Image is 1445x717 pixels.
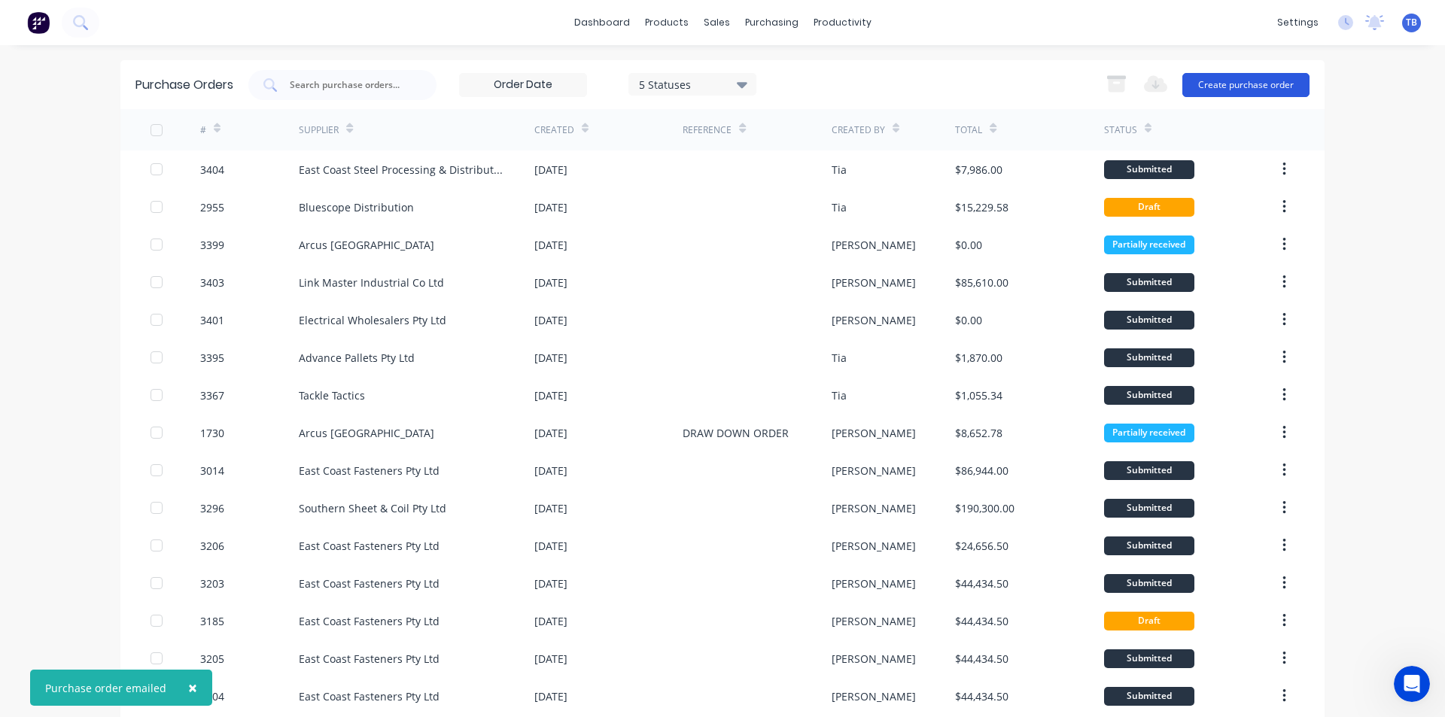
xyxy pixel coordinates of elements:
div: 3185 [200,613,224,629]
div: Submitted [1104,386,1194,405]
div: 3367 [200,387,224,403]
a: dashboard [567,11,637,34]
div: East Coast Fasteners Pty Ltd [299,651,440,667]
div: [DATE] [534,425,567,441]
div: Submitted [1104,311,1194,330]
div: Total [955,123,982,137]
div: 3404 [200,162,224,178]
div: Partially received [1104,235,1194,254]
div: [DATE] [534,500,567,516]
div: [DATE] [534,387,567,403]
div: Bluescope Distribution [299,199,414,215]
div: Status [1104,123,1137,137]
div: [DATE] [534,651,567,667]
div: Electrical Wholesalers Pty Ltd [299,312,446,328]
div: Arcus [GEOGRAPHIC_DATA] [299,237,434,253]
div: Submitted [1104,687,1194,706]
div: Supplier [299,123,339,137]
div: Tia [832,350,847,366]
span: × [188,677,197,698]
div: Submitted [1104,348,1194,367]
div: $44,434.50 [955,688,1008,704]
div: Submitted [1104,273,1194,292]
div: Tia [832,199,847,215]
div: productivity [806,11,879,34]
div: East Coast Fasteners Pty Ltd [299,613,440,629]
div: [DATE] [534,538,567,554]
div: Tia [832,162,847,178]
div: $7,986.00 [955,162,1002,178]
span: TB [1406,16,1417,29]
div: [PERSON_NAME] [832,463,916,479]
div: Draft [1104,198,1194,217]
div: [DATE] [534,199,567,215]
div: $15,229.58 [955,199,1008,215]
div: East Coast Fasteners Pty Ltd [299,688,440,704]
div: 3014 [200,463,224,479]
button: Close [173,670,212,706]
div: Submitted [1104,461,1194,480]
div: [PERSON_NAME] [832,538,916,554]
div: Reference [683,123,732,137]
div: 3296 [200,500,224,516]
div: [PERSON_NAME] [832,425,916,441]
div: Arcus [GEOGRAPHIC_DATA] [299,425,434,441]
div: $1,055.34 [955,387,1002,403]
input: Order Date [460,74,586,96]
div: Submitted [1104,574,1194,593]
div: Southern Sheet & Coil Pty Ltd [299,500,446,516]
div: [PERSON_NAME] [832,688,916,704]
div: [PERSON_NAME] [832,275,916,290]
div: 2955 [200,199,224,215]
div: 3395 [200,350,224,366]
div: 3399 [200,237,224,253]
div: DRAW DOWN ORDER [683,425,789,441]
div: sales [696,11,738,34]
div: [DATE] [534,576,567,591]
div: Purchase Orders [135,76,233,94]
div: Tia [832,387,847,403]
div: $24,656.50 [955,538,1008,554]
div: $1,870.00 [955,350,1002,366]
div: products [637,11,696,34]
div: 5 Statuses [639,76,747,92]
div: Submitted [1104,499,1194,518]
div: Advance Pallets Pty Ltd [299,350,415,366]
div: # [200,123,206,137]
div: [PERSON_NAME] [832,576,916,591]
div: Submitted [1104,160,1194,179]
div: $44,434.50 [955,613,1008,629]
input: Search purchase orders... [288,77,413,93]
div: [DATE] [534,312,567,328]
div: Partially received [1104,424,1194,442]
div: $44,434.50 [955,576,1008,591]
div: [PERSON_NAME] [832,613,916,629]
div: [DATE] [534,350,567,366]
div: 3401 [200,312,224,328]
div: $0.00 [955,237,982,253]
div: East Coast Fasteners Pty Ltd [299,538,440,554]
div: settings [1270,11,1326,34]
iframe: Intercom live chat [1394,666,1430,702]
img: Factory [27,11,50,34]
div: $190,300.00 [955,500,1015,516]
div: 3205 [200,651,224,667]
div: East Coast Fasteners Pty Ltd [299,576,440,591]
button: Create purchase order [1182,73,1310,97]
div: East Coast Fasteners Pty Ltd [299,463,440,479]
div: Draft [1104,612,1194,630]
div: East Coast Steel Processing & Distribution [299,162,504,178]
div: purchasing [738,11,806,34]
div: $44,434.50 [955,651,1008,667]
div: [PERSON_NAME] [832,651,916,667]
div: [DATE] [534,237,567,253]
div: Submitted [1104,536,1194,555]
div: [PERSON_NAME] [832,237,916,253]
div: $86,944.00 [955,463,1008,479]
div: $85,610.00 [955,275,1008,290]
div: 3403 [200,275,224,290]
div: [DATE] [534,162,567,178]
div: [DATE] [534,613,567,629]
div: $0.00 [955,312,982,328]
div: [PERSON_NAME] [832,312,916,328]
